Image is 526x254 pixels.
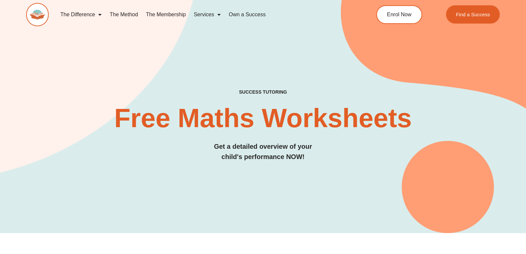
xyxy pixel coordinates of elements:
a: Enrol Now [376,5,422,24]
a: The Membership [142,7,190,22]
h3: Get a detailed overview of your child's performance NOW! [26,141,500,162]
a: The Difference [56,7,106,22]
h2: Free Maths Worksheets​ [26,105,500,131]
h4: SUCCESS TUTORING​ [26,89,500,95]
a: Own a Success [225,7,269,22]
nav: Menu [56,7,349,22]
a: Services [190,7,225,22]
span: Find a Success [456,12,490,17]
a: The Method [106,7,142,22]
span: Enrol Now [387,12,412,17]
a: Find a Success [446,5,500,24]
